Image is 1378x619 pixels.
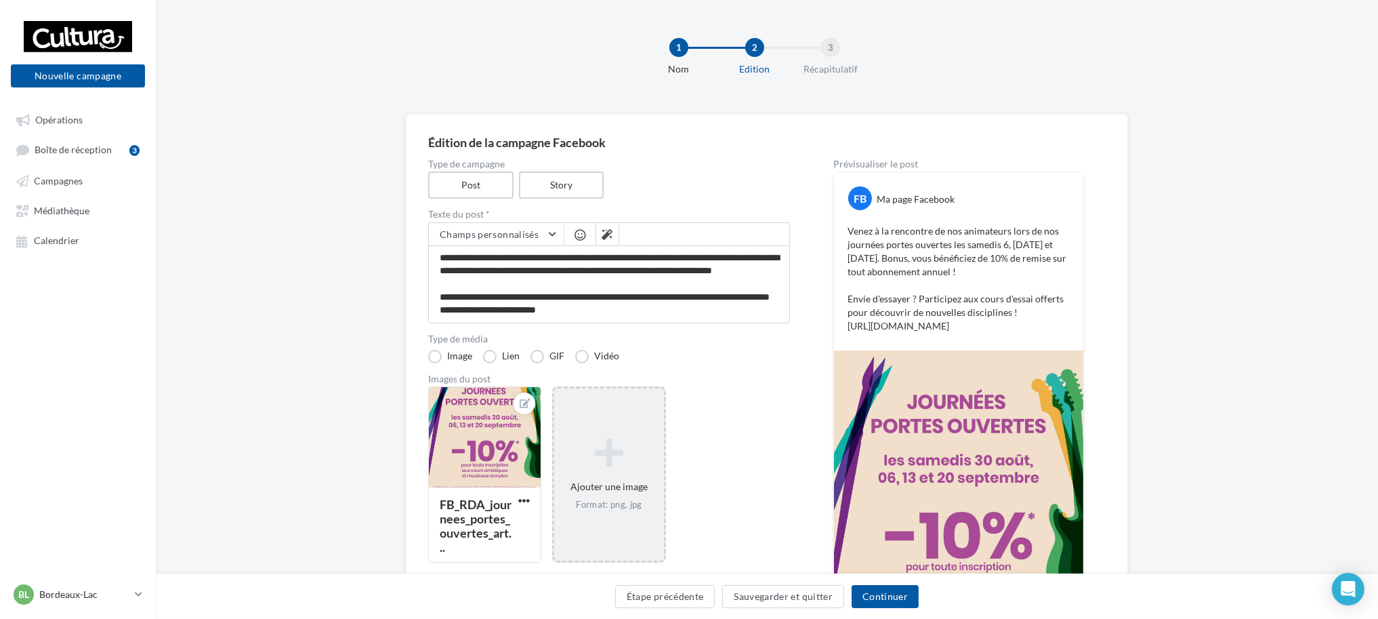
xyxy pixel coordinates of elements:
[428,374,790,384] div: Images du post
[428,209,790,219] label: Texte du post *
[428,350,472,363] label: Image
[848,186,872,210] div: FB
[852,585,919,608] button: Continuer
[1332,573,1364,605] div: Open Intercom Messenger
[8,168,148,193] a: Campagnes
[440,228,539,240] span: Champs personnalisés
[18,588,29,601] span: BL
[787,62,874,76] div: Récapitulatif
[39,588,129,601] p: Bordeaux-Lac
[34,205,89,216] span: Médiathèque
[575,350,619,363] label: Vidéo
[440,497,511,555] div: FB_RDA_journees_portes_ouvertes_art...
[833,159,1084,169] div: Prévisualiser le post
[34,235,79,247] span: Calendrier
[8,107,148,132] a: Opérations
[429,223,564,246] button: Champs personnalisés
[428,334,790,344] label: Type de média
[722,585,844,608] button: Sauvegarder et quitter
[35,144,112,156] span: Boîte de réception
[821,38,840,57] div: 3
[8,137,148,162] a: Boîte de réception3
[877,193,955,206] div: Ma page Facebook
[129,145,140,156] div: 3
[848,224,1070,333] p: Venez à la rencontre de nos animateurs lors de nos journées portes ouvertes les samedis 6, [DATE]...
[35,114,83,125] span: Opérations
[8,228,148,252] a: Calendrier
[428,159,790,169] label: Type de campagne
[635,62,722,76] div: Nom
[519,172,604,199] label: Story
[428,136,1106,148] div: Édition de la campagne Facebook
[428,172,514,199] label: Post
[745,38,764,57] div: 2
[669,38,688,57] div: 1
[34,175,83,186] span: Campagnes
[11,582,145,607] a: BL Bordeaux-Lac
[11,64,145,87] button: Nouvelle campagne
[615,585,715,608] button: Étape précédente
[530,350,564,363] label: GIF
[711,62,798,76] div: Edition
[8,198,148,222] a: Médiathèque
[483,350,520,363] label: Lien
